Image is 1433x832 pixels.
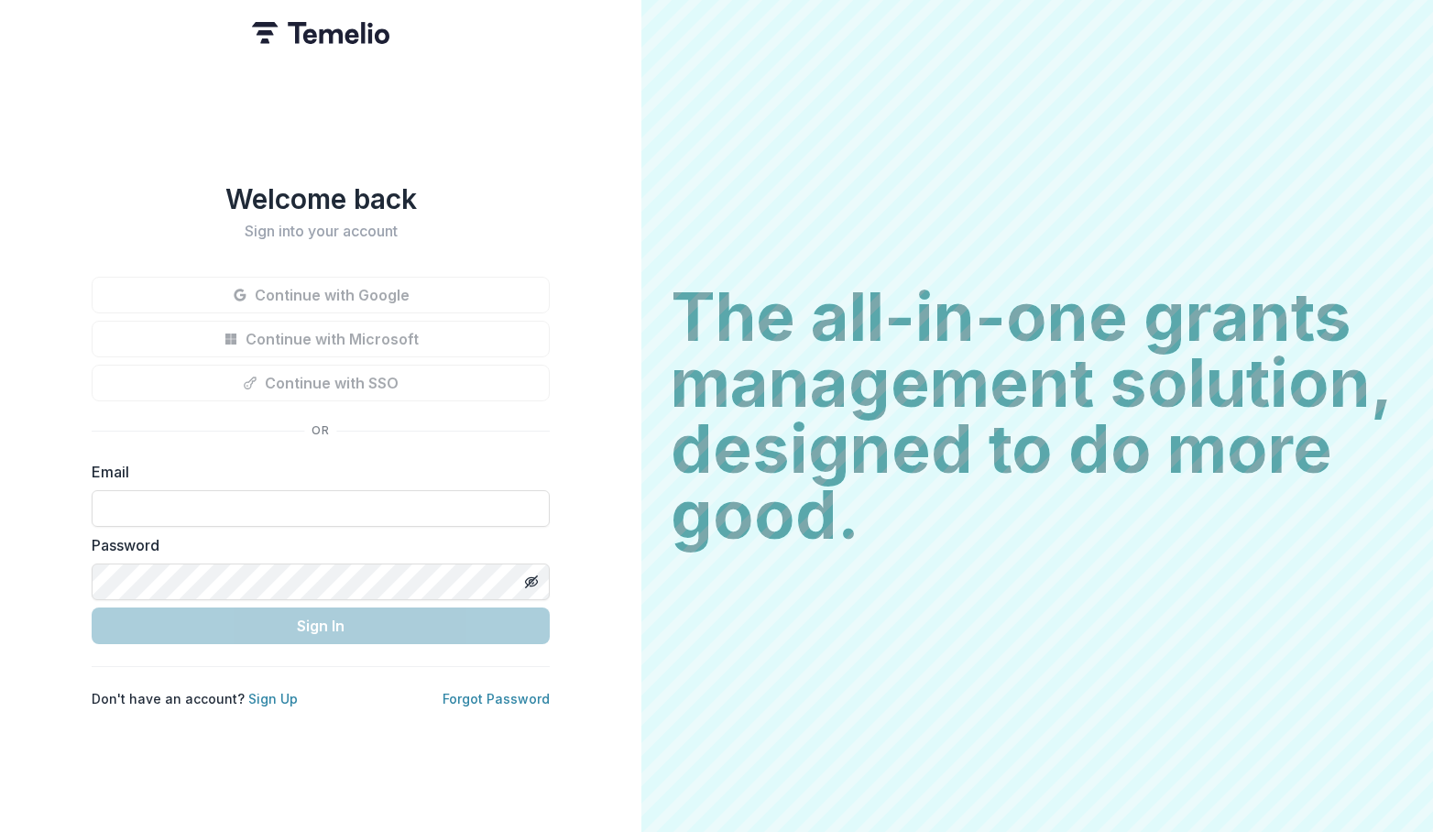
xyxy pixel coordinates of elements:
label: Email [92,461,539,483]
button: Sign In [92,608,550,644]
button: Continue with Google [92,277,550,313]
button: Toggle password visibility [517,567,546,597]
button: Continue with SSO [92,365,550,401]
a: Forgot Password [443,691,550,706]
button: Continue with Microsoft [92,321,550,357]
label: Password [92,534,539,556]
a: Sign Up [248,691,298,706]
h2: Sign into your account [92,223,550,240]
h1: Welcome back [92,182,550,215]
p: Don't have an account? [92,689,298,708]
img: Temelio [252,22,389,44]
